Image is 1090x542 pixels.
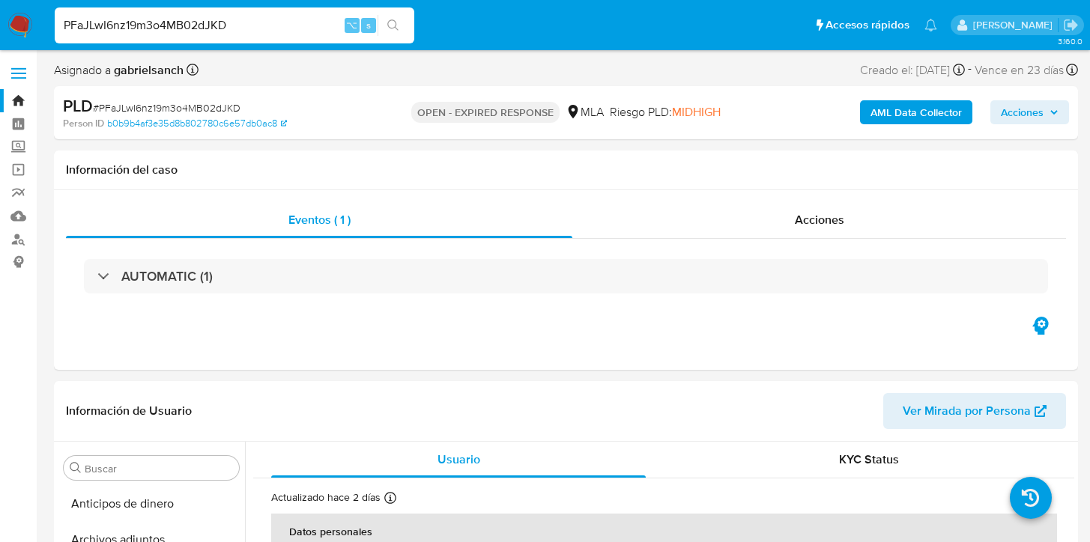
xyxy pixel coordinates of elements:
span: Eventos ( 1 ) [288,211,351,228]
span: s [366,18,371,32]
button: Acciones [990,100,1069,124]
span: Acciones [1001,100,1044,124]
p: Actualizado hace 2 días [271,490,381,505]
a: Salir [1063,17,1079,33]
input: Buscar [85,462,233,475]
span: - [968,60,972,80]
span: Riesgo PLD: [610,104,721,121]
b: gabrielsanch [111,61,184,79]
div: MLA [566,104,604,121]
span: Vence en 23 días [975,62,1064,79]
h1: Información de Usuario [66,404,192,418]
h3: AUTOMATIC (1) [121,268,213,284]
span: Usuario [437,451,480,468]
b: AML Data Collector [871,100,962,124]
button: Ver Mirada por Persona [883,393,1066,429]
input: Buscar usuario o caso... [55,16,414,35]
span: # PFaJLwI6nz19m3o4MB02dJKD [93,100,240,115]
span: Ver Mirada por Persona [903,393,1031,429]
button: AML Data Collector [860,100,972,124]
button: Anticipos de dinero [58,486,245,522]
span: Asignado a [54,62,184,79]
b: PLD [63,94,93,118]
span: ⌥ [346,18,357,32]
div: AUTOMATIC (1) [84,259,1048,293]
h1: Información del caso [66,162,1066,177]
span: Acciones [795,211,844,228]
button: Buscar [70,462,82,474]
p: gabriela.sanchez@mercadolibre.com [973,18,1058,32]
a: Notificaciones [924,19,937,31]
span: MIDHIGH [672,103,721,121]
a: b0b9b4af3e35d8b802780c6e57db0ac8 [107,117,287,130]
button: search-icon [378,15,408,36]
p: OPEN - EXPIRED RESPONSE [411,102,560,123]
span: Accesos rápidos [826,17,909,33]
b: Person ID [63,117,104,130]
div: Creado el: [DATE] [860,60,965,80]
span: KYC Status [839,451,899,468]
